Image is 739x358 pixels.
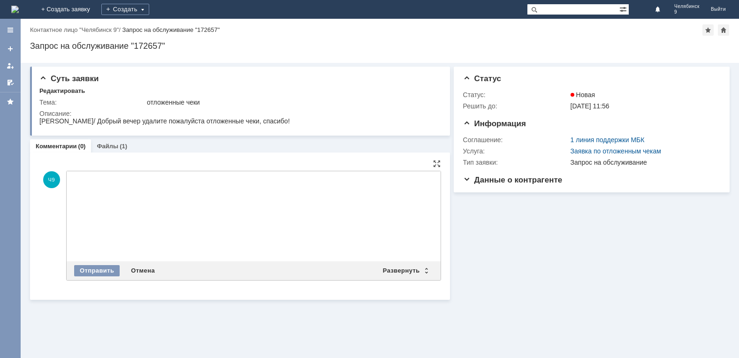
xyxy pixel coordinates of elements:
[702,24,714,36] div: Добавить в избранное
[11,6,19,13] a: Перейти на домашнюю страницу
[3,41,18,56] a: Создать заявку
[120,143,127,150] div: (1)
[101,4,149,15] div: Создать
[463,175,563,184] span: Данные о контрагенте
[571,91,595,99] span: Новая
[39,74,99,83] span: Суть заявки
[571,159,716,166] div: Запрос на обслуживание
[3,58,18,73] a: Мои заявки
[30,26,119,33] a: Контактное лицо "Челябинск 9"
[463,74,501,83] span: Статус
[674,9,700,15] span: 9
[78,143,86,150] div: (0)
[122,26,220,33] div: Запрос на обслуживание "172657"
[39,99,145,106] div: Тема:
[463,102,569,110] div: Решить до:
[39,87,85,95] div: Редактировать
[30,26,122,33] div: /
[30,41,730,51] div: Запрос на обслуживание "172657"
[463,91,569,99] div: Статус:
[463,159,569,166] div: Тип заявки:
[619,4,629,13] span: Расширенный поиск
[36,143,77,150] a: Комментарии
[147,99,436,106] div: отложенные чеки
[463,147,569,155] div: Услуга:
[571,102,609,110] span: [DATE] 11:56
[463,119,526,128] span: Информация
[39,110,438,117] div: Описание:
[3,75,18,90] a: Мои согласования
[433,160,441,168] div: На всю страницу
[718,24,729,36] div: Сделать домашней страницей
[43,171,60,188] span: Ч9
[571,136,645,144] a: 1 линия поддержки МБК
[674,4,700,9] span: Челябинск
[97,143,118,150] a: Файлы
[11,6,19,13] img: logo
[571,147,661,155] a: Заявка по отложенным чекам
[463,136,569,144] div: Соглашение:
